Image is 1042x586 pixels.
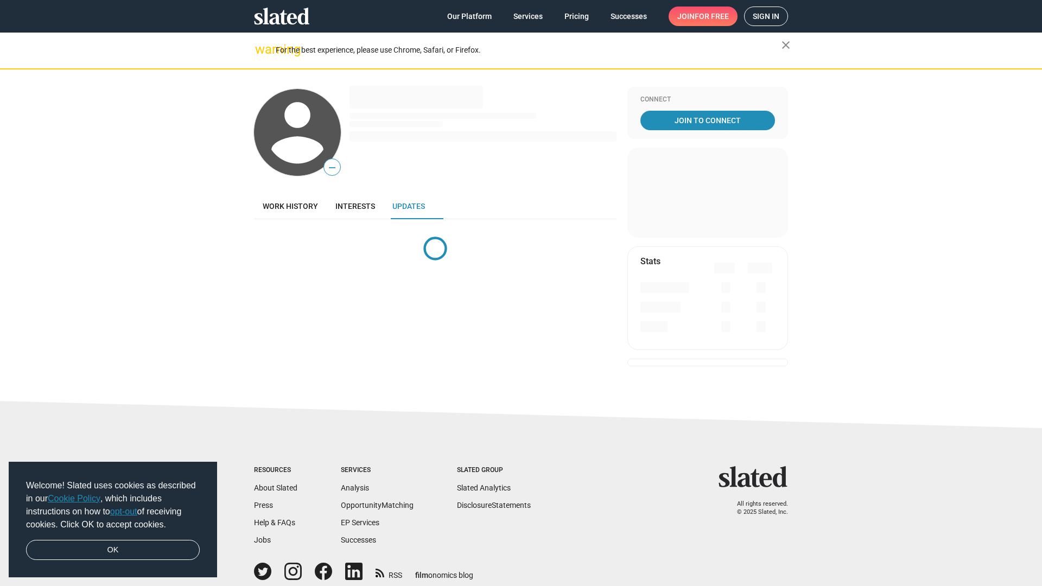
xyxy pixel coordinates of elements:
a: Successes [602,7,656,26]
span: Welcome! Slated uses cookies as described in our , which includes instructions on how to of recei... [26,479,200,531]
div: For the best experience, please use Chrome, Safari, or Firefox. [276,43,781,58]
span: Updates [392,202,425,211]
a: Our Platform [439,7,500,26]
a: Pricing [556,7,598,26]
div: Services [341,466,414,475]
a: Jobs [254,536,271,544]
a: About Slated [254,483,297,492]
a: DisclosureStatements [457,501,531,509]
a: Cookie Policy [48,494,100,503]
a: OpportunityMatching [341,501,414,509]
a: Analysis [341,483,369,492]
a: dismiss cookie message [26,540,200,560]
a: Help & FAQs [254,518,295,527]
a: Press [254,501,273,509]
div: cookieconsent [9,462,217,578]
mat-icon: close [779,39,792,52]
a: opt-out [110,507,137,516]
span: Join [677,7,729,26]
span: Join To Connect [643,111,773,130]
span: — [324,161,340,175]
a: Joinfor free [669,7,738,26]
a: filmonomics blog [415,562,473,581]
mat-icon: warning [255,43,268,56]
span: Successes [611,7,647,26]
a: Services [505,7,551,26]
div: Connect [640,95,775,104]
span: Our Platform [447,7,492,26]
span: Interests [335,202,375,211]
a: Join To Connect [640,111,775,130]
span: Work history [263,202,318,211]
div: Resources [254,466,297,475]
a: Interests [327,193,384,219]
span: Pricing [564,7,589,26]
a: EP Services [341,518,379,527]
a: Successes [341,536,376,544]
a: RSS [376,564,402,581]
a: Work history [254,193,327,219]
span: Sign in [753,7,779,26]
p: All rights reserved. © 2025 Slated, Inc. [726,500,788,516]
span: film [415,571,428,579]
a: Updates [384,193,434,219]
a: Slated Analytics [457,483,511,492]
div: Slated Group [457,466,531,475]
mat-card-title: Stats [640,256,660,267]
span: Services [513,7,543,26]
span: for free [695,7,729,26]
a: Sign in [744,7,788,26]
